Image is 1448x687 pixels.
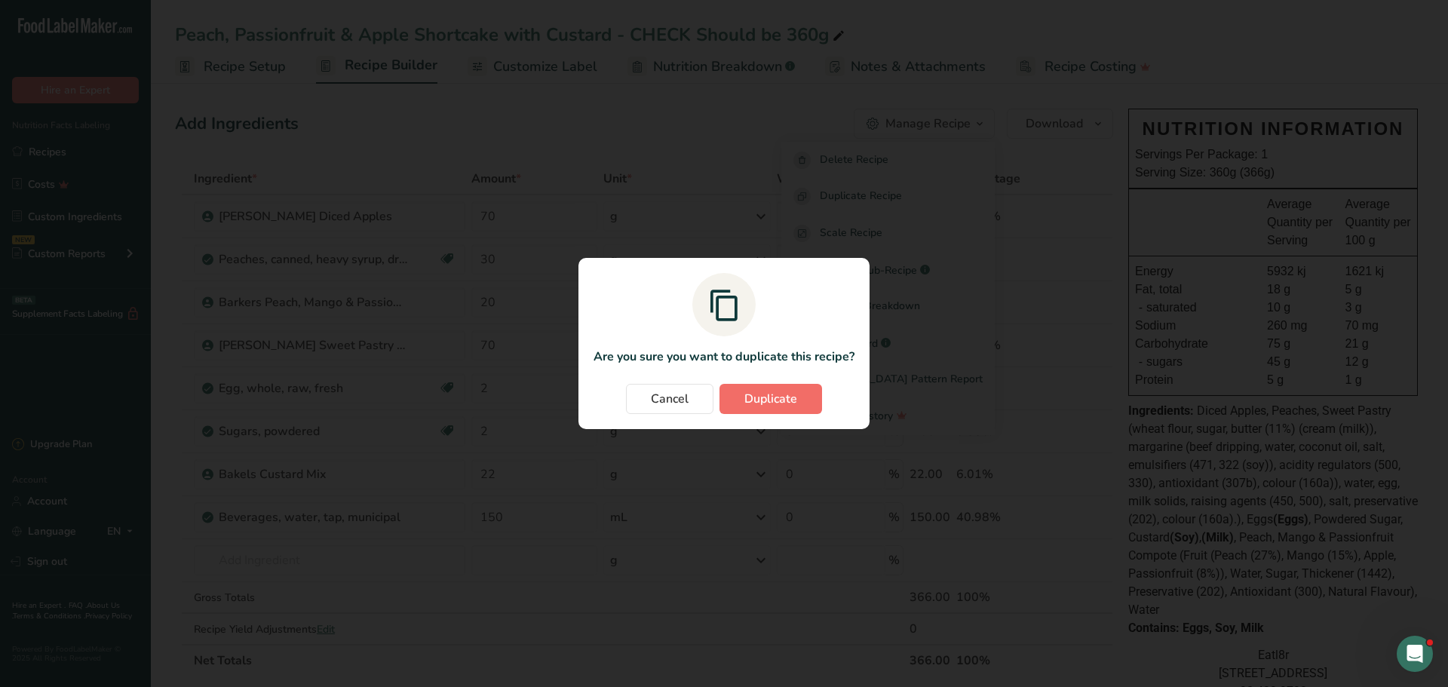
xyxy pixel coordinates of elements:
[626,384,713,414] button: Cancel
[744,390,797,408] span: Duplicate
[651,390,689,408] span: Cancel
[1397,636,1433,672] iframe: Intercom live chat
[719,384,822,414] button: Duplicate
[594,348,854,366] p: Are you sure you want to duplicate this recipe?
